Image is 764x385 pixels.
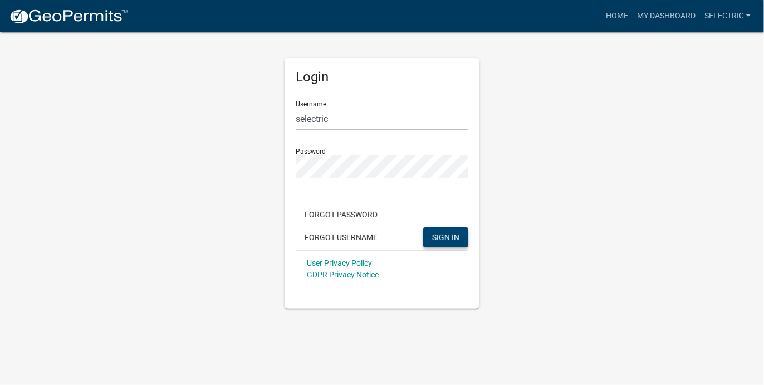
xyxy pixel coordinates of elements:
a: User Privacy Policy [307,259,372,267]
button: SIGN IN [423,227,468,247]
a: My Dashboard [633,6,700,27]
a: GDPR Privacy Notice [307,270,379,279]
a: Home [601,6,633,27]
a: Selectric [700,6,755,27]
h5: Login [296,69,468,85]
button: Forgot Username [296,227,386,247]
span: SIGN IN [432,232,459,241]
button: Forgot Password [296,204,386,225]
